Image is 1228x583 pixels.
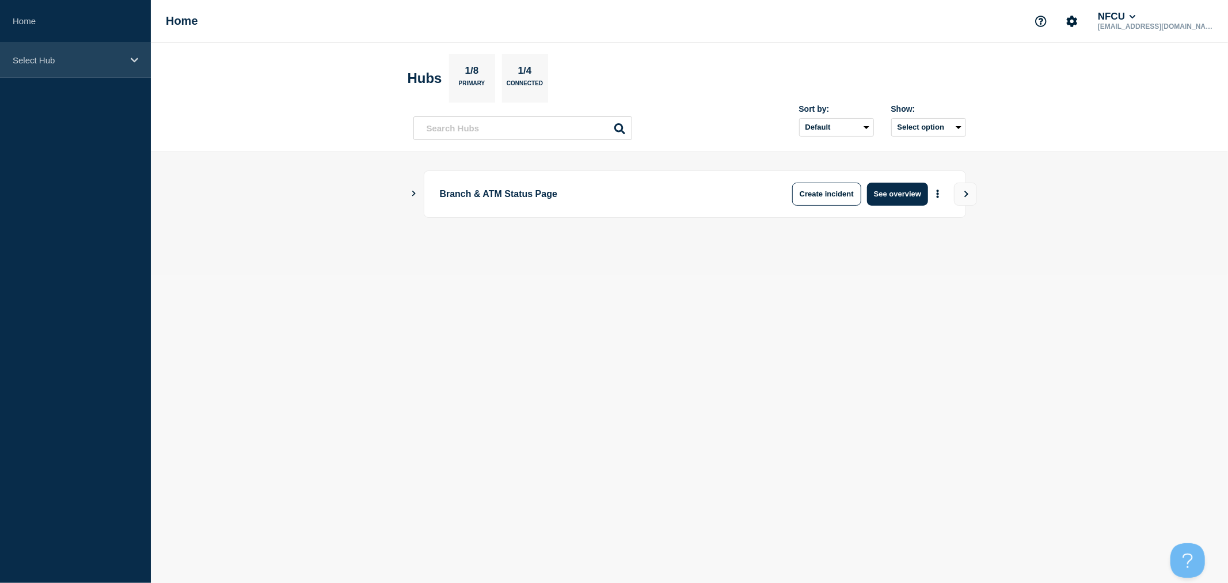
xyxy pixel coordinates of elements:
button: Account settings [1060,9,1084,33]
button: Create incident [792,183,861,206]
h1: Home [166,14,198,28]
button: Support [1029,9,1053,33]
div: Show: [891,104,966,113]
p: Select Hub [13,55,123,65]
p: Branch & ATM Status Page [440,183,758,206]
button: Select option [891,118,966,137]
iframe: Help Scout Beacon - Open [1170,543,1205,578]
select: Sort by [799,118,874,137]
div: Sort by: [799,104,874,113]
button: Show Connected Hubs [411,190,417,198]
p: 1/4 [514,65,536,80]
input: Search Hubs [413,116,632,140]
p: Connected [507,80,543,92]
button: See overview [867,183,928,206]
button: View [954,183,977,206]
p: [EMAIL_ADDRESS][DOMAIN_NAME] [1096,22,1215,31]
p: Primary [459,80,485,92]
h2: Hubs [408,70,442,86]
button: More actions [930,183,945,205]
button: NFCU [1096,11,1138,22]
p: 1/8 [461,65,483,80]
